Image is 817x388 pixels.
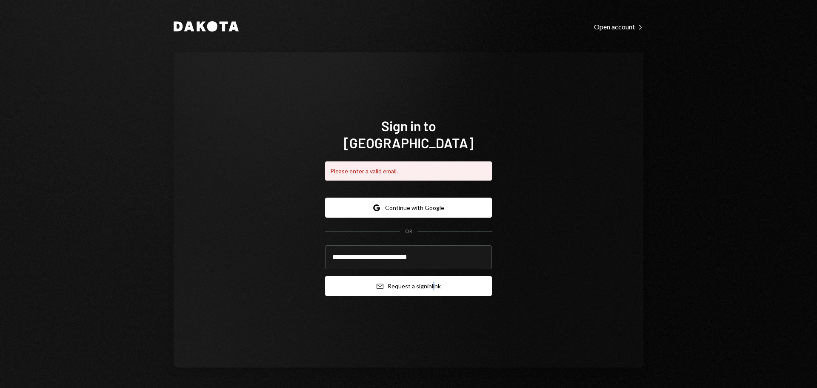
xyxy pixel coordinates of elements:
div: Please enter a valid email. [325,161,492,181]
div: Open account [594,23,643,31]
button: Continue with Google [325,198,492,218]
button: Request a signinlink [325,276,492,296]
div: OR [405,228,412,235]
h1: Sign in to [GEOGRAPHIC_DATA] [325,117,492,151]
a: Open account [594,22,643,31]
